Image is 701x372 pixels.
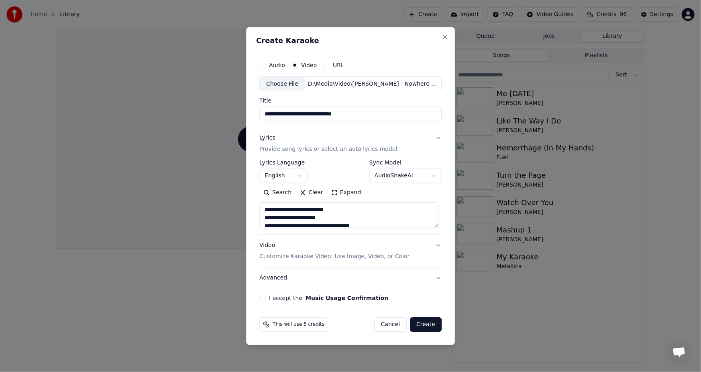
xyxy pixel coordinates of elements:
[269,295,388,301] label: I accept the
[369,160,442,166] label: Sync Model
[259,160,442,235] div: LyricsProvide song lyrics or select an auto lyrics model
[259,241,410,261] div: Video
[301,62,317,68] label: Video
[410,317,442,332] button: Create
[259,235,442,267] button: VideoCustomize Karaoke Video: Use Image, Video, or Color
[306,295,388,301] button: I accept the
[259,128,442,160] button: LyricsProvide song lyrics or select an auto lyrics model
[259,253,410,261] p: Customize Karaoke Video: Use Image, Video, or Color
[333,62,344,68] label: URL
[259,160,308,166] label: Lyrics Language
[374,317,407,332] button: Cancel
[259,98,442,104] label: Title
[305,80,441,88] div: D:\Media\Video\[PERSON_NAME] - Nowhere To Go.mp4
[327,187,365,199] button: Expand
[273,321,324,328] span: This will use 5 credits
[256,37,445,44] h2: Create Karaoke
[259,146,397,154] p: Provide song lyrics or select an auto lyrics model
[260,77,305,91] div: Choose File
[269,62,285,68] label: Audio
[259,267,442,288] button: Advanced
[259,187,295,199] button: Search
[259,134,275,142] div: Lyrics
[295,187,327,199] button: Clear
